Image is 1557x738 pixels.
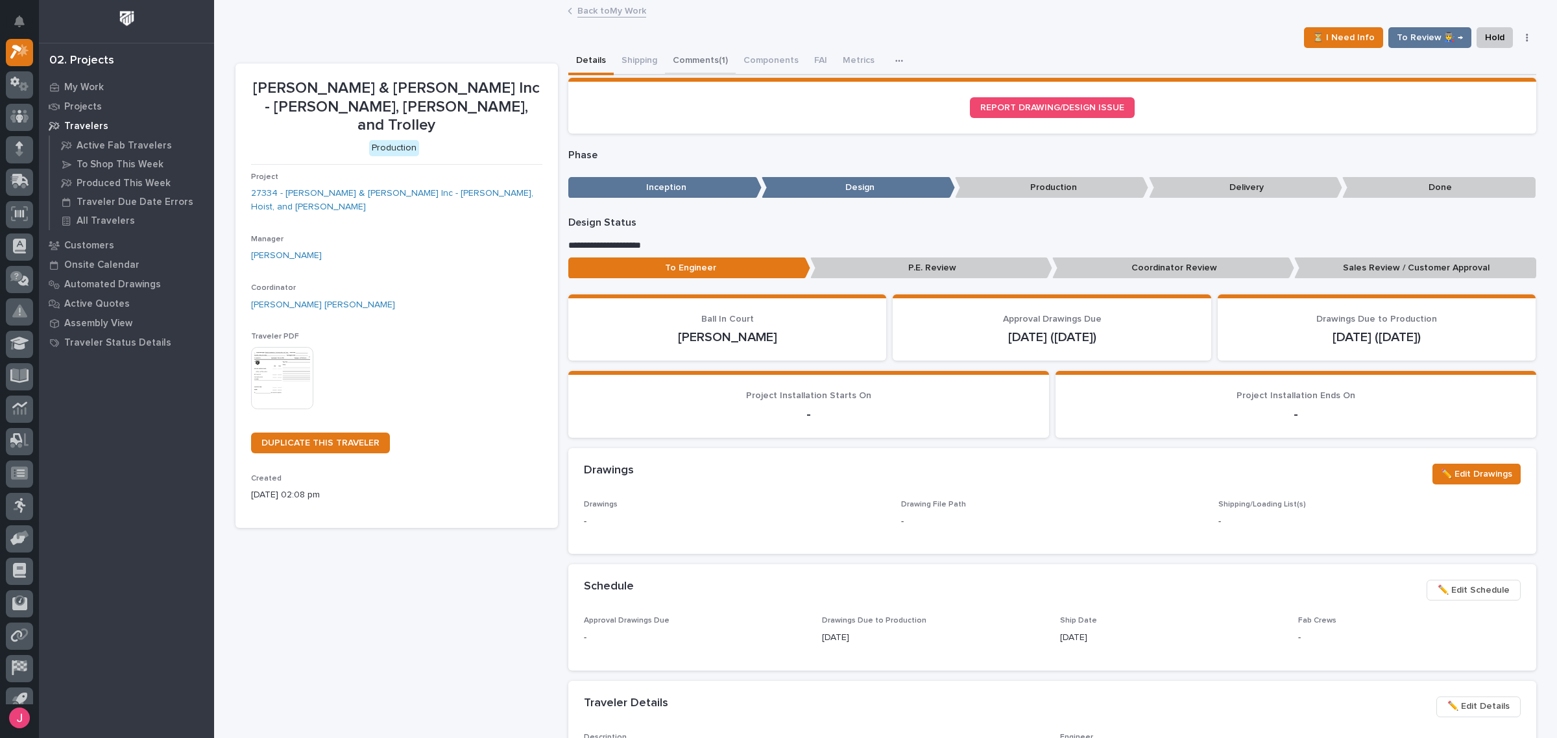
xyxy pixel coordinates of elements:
span: Drawings Due to Production [1316,315,1437,324]
div: Production [369,140,419,156]
button: ✏️ Edit Drawings [1432,464,1521,484]
span: Project [251,173,278,181]
span: ✏️ Edit Drawings [1441,466,1512,482]
p: - [901,515,904,529]
span: Approval Drawings Due [1003,315,1102,324]
p: Active Fab Travelers [77,140,172,152]
a: Customers [39,235,214,255]
p: Design Status [568,217,1536,229]
span: Ship Date [1060,617,1097,625]
p: All Travelers [77,215,135,227]
button: Hold [1477,27,1513,48]
p: Traveler Status Details [64,337,171,349]
a: [PERSON_NAME] [251,249,322,263]
span: Created [251,475,282,482]
p: - [1298,631,1521,645]
span: Coordinator [251,284,296,292]
p: To Shop This Week [77,159,163,171]
p: Projects [64,101,102,113]
p: Done [1342,177,1536,198]
span: Hold [1485,30,1504,45]
h2: Schedule [584,580,634,594]
p: Produced This Week [77,178,171,189]
span: Approval Drawings Due [584,617,670,625]
a: Traveler Status Details [39,333,214,352]
span: DUPLICATE THIS TRAVELER [261,438,380,447]
p: [DATE] [822,631,1044,645]
a: Travelers [39,116,214,136]
a: Projects [39,97,214,116]
p: Customers [64,240,114,252]
span: ✏️ Edit Schedule [1438,582,1510,598]
p: - [1218,515,1520,529]
p: [DATE] ([DATE]) [908,329,1196,345]
button: Components [736,48,806,75]
div: Notifications [16,16,33,36]
p: Inception [568,177,762,198]
div: 02. Projects [49,54,114,68]
span: Drawings [584,501,618,508]
button: Shipping [614,48,665,75]
a: My Work [39,77,214,97]
span: Project Installation Ends On [1237,391,1355,400]
p: - [584,631,806,645]
span: REPORT DRAWING/DESIGN ISSUE [980,103,1124,112]
p: [DATE] ([DATE]) [1233,329,1521,345]
p: - [1071,407,1521,422]
span: ⏳ I Need Info [1312,30,1375,45]
span: Ball In Court [701,315,754,324]
img: Workspace Logo [115,6,139,30]
span: Fab Crews [1298,617,1336,625]
p: Traveler Due Date Errors [77,196,193,208]
p: My Work [64,82,104,93]
a: Onsite Calendar [39,255,214,274]
span: Drawing File Path [901,501,966,508]
p: Phase [568,149,1536,161]
a: Assembly View [39,313,214,333]
p: Onsite Calendar [64,259,139,271]
a: Back toMy Work [577,3,646,18]
a: Active Fab Travelers [50,136,214,154]
button: FAI [806,48,835,75]
p: Assembly View [64,318,132,329]
span: Manager [251,235,284,243]
a: 27334 - [PERSON_NAME] & [PERSON_NAME] Inc - [PERSON_NAME], Hoist, and [PERSON_NAME] [251,187,542,214]
p: Delivery [1149,177,1342,198]
span: ✏️ Edit Details [1447,698,1510,714]
p: Design [762,177,955,198]
p: - [584,407,1033,422]
span: Drawings Due to Production [822,617,926,625]
p: [PERSON_NAME] [584,329,871,345]
a: Traveler Due Date Errors [50,193,214,211]
p: [DATE] [1060,631,1283,645]
p: Production [955,177,1148,198]
button: users-avatar [6,704,33,732]
p: Automated Drawings [64,279,161,291]
h2: Traveler Details [584,696,668,711]
button: Metrics [835,48,882,75]
button: Comments (1) [665,48,736,75]
a: All Travelers [50,211,214,230]
p: [PERSON_NAME] & [PERSON_NAME] Inc - [PERSON_NAME], [PERSON_NAME], and Trolley [251,79,542,135]
a: DUPLICATE THIS TRAVELER [251,433,390,453]
a: Active Quotes [39,294,214,313]
button: Notifications [6,8,33,35]
button: ⏳ I Need Info [1304,27,1383,48]
p: - [584,515,886,529]
a: To Shop This Week [50,155,214,173]
p: Coordinator Review [1052,257,1294,279]
p: Active Quotes [64,298,130,310]
button: ✏️ Edit Details [1436,696,1521,717]
p: [DATE] 02:08 pm [251,488,542,502]
button: ✏️ Edit Schedule [1427,580,1521,601]
p: Sales Review / Customer Approval [1294,257,1536,279]
span: To Review 👨‍🏭 → [1397,30,1463,45]
button: To Review 👨‍🏭 → [1388,27,1471,48]
a: Automated Drawings [39,274,214,294]
span: Shipping/Loading List(s) [1218,501,1306,508]
a: [PERSON_NAME] [PERSON_NAME] [251,298,395,312]
button: Details [568,48,614,75]
p: P.E. Review [810,257,1052,279]
h2: Drawings [584,464,634,478]
p: To Engineer [568,257,810,279]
